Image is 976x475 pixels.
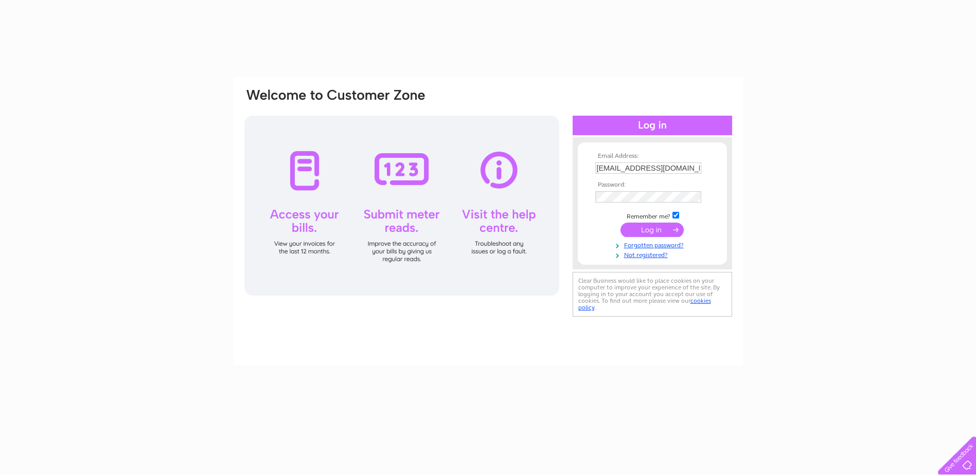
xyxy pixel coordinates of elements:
input: Submit [620,223,684,237]
td: Remember me? [593,210,712,221]
th: Email Address: [593,153,712,160]
div: Clear Business would like to place cookies on your computer to improve your experience of the sit... [573,272,732,317]
a: cookies policy [578,297,711,311]
a: Forgotten password? [595,240,712,249]
a: Not registered? [595,249,712,259]
th: Password: [593,181,712,189]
